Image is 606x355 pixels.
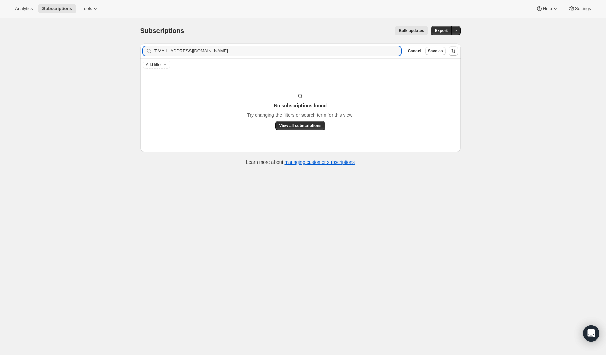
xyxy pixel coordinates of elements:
button: Save as [425,47,446,55]
span: Tools [82,6,92,11]
input: Filter subscribers [154,46,401,56]
h3: No subscriptions found [274,102,327,109]
button: Settings [564,4,595,13]
span: View all subscriptions [279,123,322,128]
span: Help [543,6,552,11]
span: Cancel [408,48,421,54]
p: Learn more about [246,159,355,166]
span: Analytics [15,6,33,11]
span: Save as [428,48,443,54]
button: Bulk updates [395,26,428,35]
span: Subscriptions [42,6,72,11]
button: Add filter [143,61,170,69]
div: Open Intercom Messenger [583,325,599,342]
button: Help [532,4,562,13]
a: managing customer subscriptions [284,159,355,165]
button: Sort the results [449,46,458,56]
span: Subscriptions [140,27,184,34]
span: Bulk updates [399,28,424,33]
button: Subscriptions [38,4,76,13]
span: Add filter [146,62,162,67]
span: Settings [575,6,591,11]
p: Try changing the filters or search term for this view. [247,112,353,118]
button: Analytics [11,4,37,13]
button: Export [431,26,452,35]
button: Cancel [405,47,424,55]
button: Tools [78,4,103,13]
button: View all subscriptions [275,121,326,130]
span: Export [435,28,448,33]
